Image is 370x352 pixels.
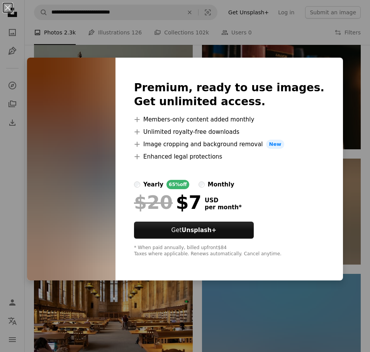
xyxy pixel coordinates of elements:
[134,181,140,188] input: yearly65%off
[134,81,324,109] h2: Premium, ready to use images. Get unlimited access.
[205,197,242,204] span: USD
[134,115,324,124] li: Members-only content added monthly
[134,140,324,149] li: Image cropping and background removal
[166,180,189,189] div: 65% off
[208,180,234,189] div: monthly
[134,222,254,239] button: GetUnsplash+
[134,152,324,161] li: Enhanced legal protections
[266,140,285,149] span: New
[134,245,324,257] div: * When paid annually, billed upfront $84 Taxes where applicable. Renews automatically. Cancel any...
[134,127,324,137] li: Unlimited royalty-free downloads
[27,58,115,280] img: premium_photo-1682283880013-53c7e9fec465
[134,192,202,212] div: $7
[134,192,173,212] span: $20
[182,227,216,234] strong: Unsplash+
[143,180,163,189] div: yearly
[205,204,242,211] span: per month *
[199,181,205,188] input: monthly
